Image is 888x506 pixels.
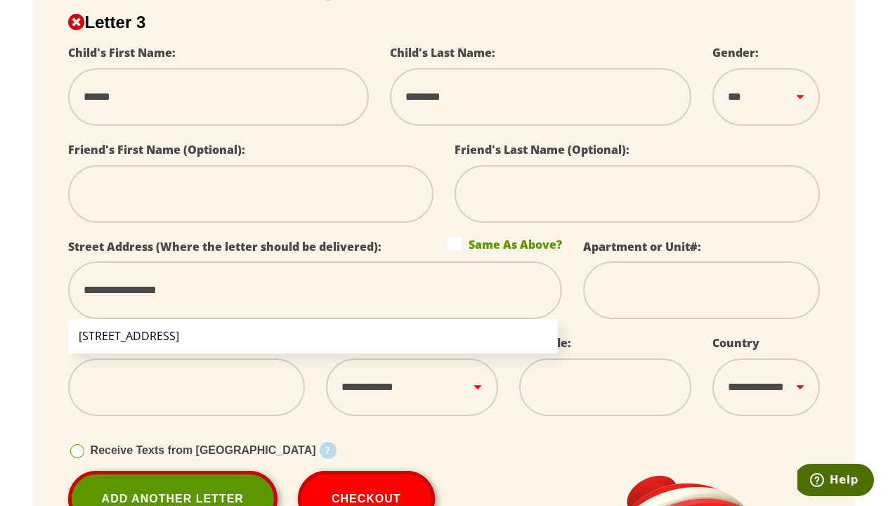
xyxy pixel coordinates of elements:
span: Receive Texts from [GEOGRAPHIC_DATA] [91,444,316,456]
label: Child's First Name: [68,45,176,60]
h2: Letter 3 [68,13,821,32]
iframe: Opens a widget where you can find more information [797,464,874,499]
label: Street Address (Where the letter should be delivered): [68,239,381,254]
label: Friend's First Name (Optional): [68,142,245,157]
label: Child's Last Name: [390,45,495,60]
label: Country [712,335,759,351]
label: Gender: [712,45,759,60]
label: Same As Above? [448,237,562,251]
label: Friend's Last Name (Optional): [455,142,629,157]
label: Apartment or Unit#: [583,239,701,254]
li: [STREET_ADDRESS] [68,319,558,353]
